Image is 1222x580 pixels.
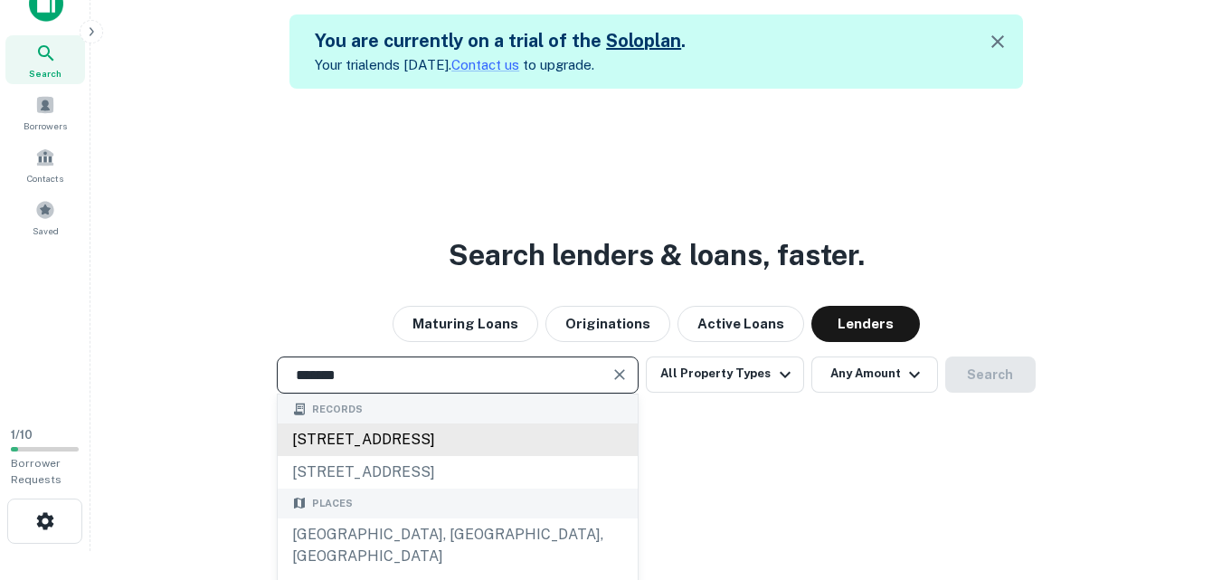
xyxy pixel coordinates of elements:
span: Saved [33,223,59,238]
a: Search [5,35,85,84]
p: Your trial ends [DATE]. to upgrade. [315,54,686,76]
a: Contacts [5,140,85,189]
span: 1 / 10 [11,428,33,442]
button: Maturing Loans [393,306,538,342]
div: [GEOGRAPHIC_DATA], [GEOGRAPHIC_DATA], [GEOGRAPHIC_DATA] [278,518,638,573]
a: Soloplan [606,30,681,52]
span: Search [29,66,62,81]
h3: Search lenders & loans, faster. [449,233,865,277]
button: All Property Types [646,357,803,393]
button: Clear [607,362,632,387]
span: Contacts [27,171,63,185]
a: Borrowers [5,88,85,137]
h5: You are currently on a trial of the . [315,27,686,54]
a: Contact us [451,57,519,72]
span: Records [312,402,363,417]
button: Any Amount [811,357,938,393]
span: Places [312,496,353,511]
iframe: Chat Widget [1132,435,1222,522]
a: Saved [5,193,85,242]
div: [STREET_ADDRESS] [278,423,638,456]
span: Borrowers [24,119,67,133]
button: Active Loans [677,306,804,342]
button: Originations [545,306,670,342]
span: Borrower Requests [11,457,62,486]
div: [STREET_ADDRESS] [278,456,638,489]
button: Lenders [811,306,920,342]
